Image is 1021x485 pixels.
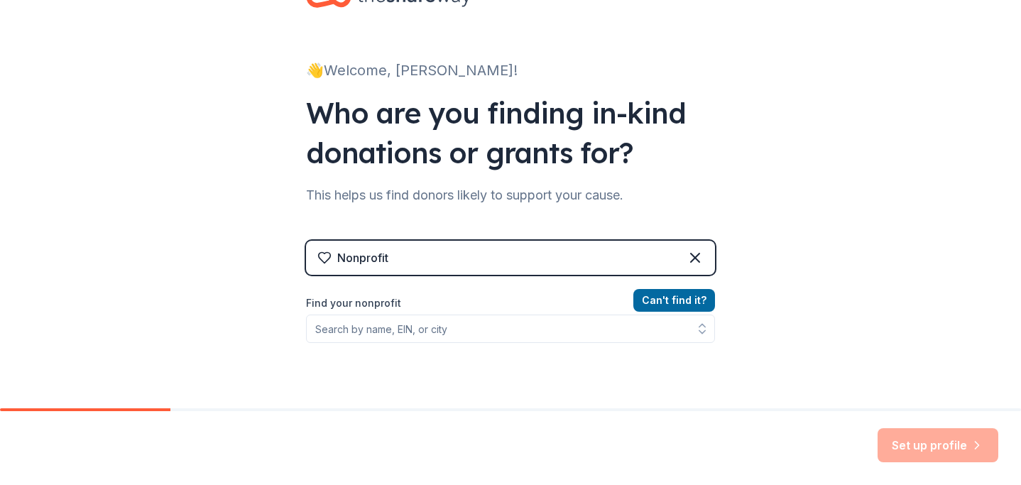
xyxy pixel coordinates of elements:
[306,184,715,207] div: This helps us find donors likely to support your cause.
[306,295,715,312] label: Find your nonprofit
[306,93,715,173] div: Who are you finding in-kind donations or grants for?
[306,315,715,343] input: Search by name, EIN, or city
[337,249,388,266] div: Nonprofit
[306,59,715,82] div: 👋 Welcome, [PERSON_NAME]!
[633,289,715,312] button: Can't find it?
